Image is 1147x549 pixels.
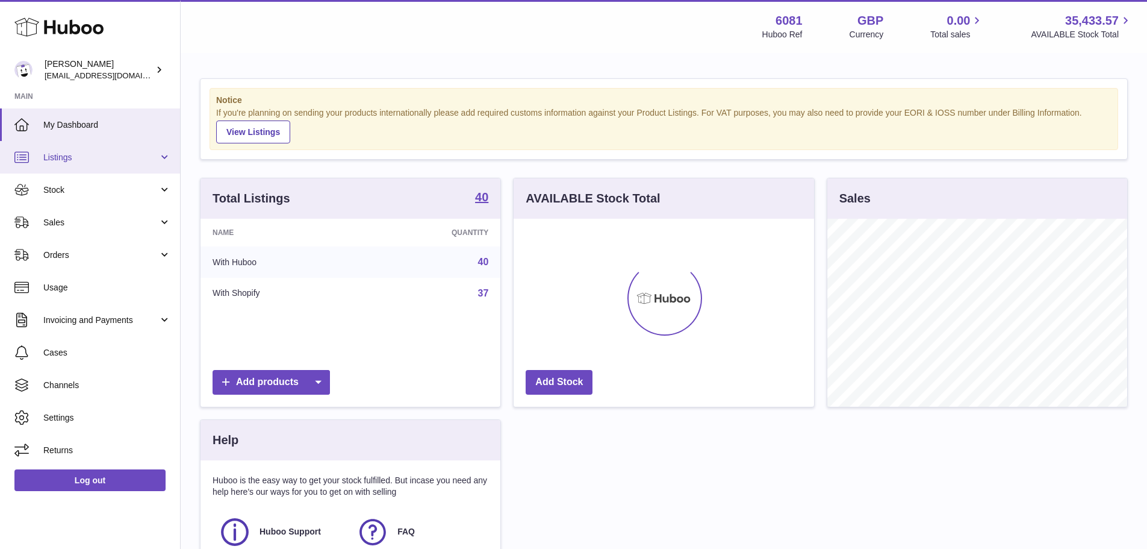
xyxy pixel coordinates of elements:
span: Channels [43,380,171,391]
a: Add products [213,370,330,395]
a: 40 [475,191,488,205]
span: Cases [43,347,171,359]
span: AVAILABLE Stock Total [1031,29,1133,40]
th: Quantity [362,219,501,246]
th: Name [200,219,362,246]
span: My Dashboard [43,119,171,131]
span: Stock [43,184,158,196]
a: 37 [478,288,489,298]
span: Usage [43,282,171,293]
span: Orders [43,249,158,261]
div: [PERSON_NAME] [45,58,153,81]
strong: 40 [475,191,488,203]
span: Returns [43,445,171,456]
span: Sales [43,217,158,228]
div: Huboo Ref [762,29,803,40]
span: 35,433.57 [1065,13,1119,29]
span: 0.00 [947,13,971,29]
strong: 6081 [776,13,803,29]
strong: Notice [216,95,1111,106]
td: With Shopify [200,278,362,309]
strong: GBP [857,13,883,29]
span: [EMAIL_ADDRESS][DOMAIN_NAME] [45,71,177,80]
span: Settings [43,412,171,424]
div: If you're planning on sending your products internationally please add required customs informati... [216,107,1111,143]
h3: AVAILABLE Stock Total [526,190,660,207]
a: 0.00 Total sales [930,13,984,40]
a: FAQ [356,516,482,548]
img: internalAdmin-6081@internal.huboo.com [14,61,33,79]
span: Huboo Support [260,526,321,538]
a: 40 [478,257,489,267]
a: Log out [14,469,166,491]
h3: Sales [839,190,871,207]
span: FAQ [397,526,415,538]
a: 35,433.57 AVAILABLE Stock Total [1031,13,1133,40]
p: Huboo is the easy way to get your stock fulfilled. But incase you need any help here's our ways f... [213,475,488,498]
a: View Listings [216,121,290,143]
span: Invoicing and Payments [43,315,158,326]
span: Total sales [930,29,984,40]
a: Add Stock [526,370,592,395]
div: Currency [850,29,884,40]
h3: Help [213,432,238,448]
h3: Total Listings [213,190,290,207]
td: With Huboo [200,246,362,278]
a: Huboo Support [219,516,344,548]
span: Listings [43,152,158,163]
